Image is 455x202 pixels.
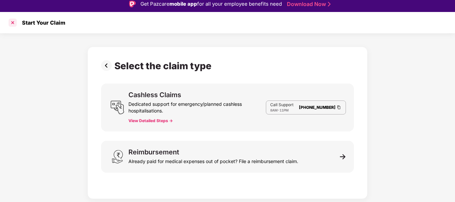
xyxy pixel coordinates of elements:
[287,1,329,8] a: Download Now
[299,105,336,110] a: [PHONE_NUMBER]
[340,154,346,160] img: svg+xml;base64,PHN2ZyB3aWR0aD0iMTEiIGhlaWdodD0iMTEiIHZpZXdCb3g9IjAgMCAxMSAxMSIgZmlsbD0ibm9uZSIgeG...
[128,155,298,165] div: Already paid for medical expenses out of pocket? File a reimbursement claim.
[128,92,181,98] div: Cashless Claims
[270,102,294,107] p: Call Support
[280,108,289,112] span: 11PM
[328,1,331,8] img: Stroke
[110,150,124,164] img: svg+xml;base64,PHN2ZyB3aWR0aD0iMjQiIGhlaWdodD0iMzEiIHZpZXdCb3g9IjAgMCAyNCAzMSIgZmlsbD0ibm9uZSIgeG...
[336,104,342,110] img: Clipboard Icon
[110,101,124,114] img: svg+xml;base64,PHN2ZyB3aWR0aD0iMjQiIGhlaWdodD0iMjUiIHZpZXdCb3g9IjAgMCAyNCAyNSIgZmlsbD0ibm9uZSIgeG...
[101,60,114,71] img: svg+xml;base64,PHN2ZyBpZD0iUHJldi0zMngzMiIgeG1sbnM9Imh0dHA6Ly93d3cudzMub3JnLzIwMDAvc3ZnIiB3aWR0aD...
[270,108,278,112] span: 8AM
[128,118,173,123] button: View Detailed Steps ->
[18,19,65,26] div: Start Your Claim
[128,149,179,155] div: Reimbursement
[169,1,197,7] strong: mobile app
[270,107,294,113] div: -
[114,60,214,72] div: Select the claim type
[129,1,136,7] img: Logo
[128,98,266,114] div: Dedicated support for emergency/planned cashless hospitalisations.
